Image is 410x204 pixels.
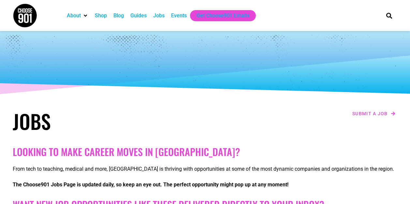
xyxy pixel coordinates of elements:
a: About [67,12,81,20]
a: Events [171,12,187,20]
nav: Main nav [64,10,375,21]
a: Shop [95,12,107,20]
span: Submit a job [352,111,388,116]
p: From tech to teaching, medical and more, [GEOGRAPHIC_DATA] is thriving with opportunities at some... [13,165,397,173]
h1: Jobs [13,109,202,133]
h2: Looking to make career moves in [GEOGRAPHIC_DATA]? [13,146,397,158]
div: Search [384,10,395,21]
a: Blog [113,12,124,20]
div: About [64,10,92,21]
a: Submit a job [350,109,397,118]
a: Guides [130,12,147,20]
a: Get Choose901 Emails [197,12,249,20]
a: Jobs [153,12,165,20]
strong: The Choose901 Jobs Page is updated daily, so keep an eye out. The perfect opportunity might pop u... [13,181,288,188]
